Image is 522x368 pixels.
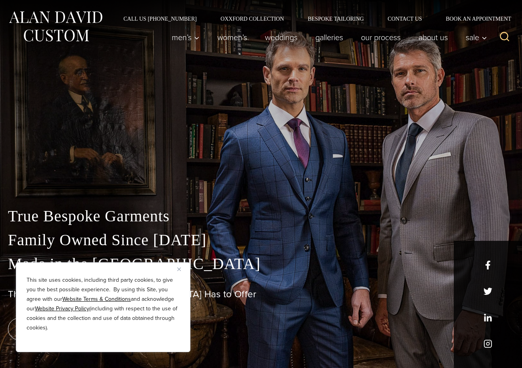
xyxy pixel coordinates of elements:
[209,16,296,21] a: Oxxford Collection
[352,29,410,45] a: Our Process
[410,29,457,45] a: About Us
[296,16,376,21] a: Bespoke Tailoring
[376,16,434,21] a: Contact Us
[27,275,180,333] p: This site uses cookies, including third party cookies, to give you the best possible experience. ...
[35,304,89,313] a: Website Privacy Policy
[62,295,131,303] a: Website Terms & Conditions
[177,264,187,274] button: Close
[177,267,181,271] img: Close
[434,16,514,21] a: Book an Appointment
[495,28,514,47] button: View Search Form
[209,29,256,45] a: Women’s
[163,29,491,45] nav: Primary Navigation
[307,29,352,45] a: Galleries
[466,33,487,41] span: Sale
[256,29,307,45] a: weddings
[8,204,514,276] p: True Bespoke Garments Family Owned Since [DATE] Made in the [GEOGRAPHIC_DATA]
[111,16,209,21] a: Call Us [PHONE_NUMBER]
[111,16,514,21] nav: Secondary Navigation
[172,33,200,41] span: Men’s
[8,318,119,340] a: book an appointment
[8,289,514,300] h1: The Best Custom Suits [GEOGRAPHIC_DATA] Has to Offer
[8,9,103,44] img: Alan David Custom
